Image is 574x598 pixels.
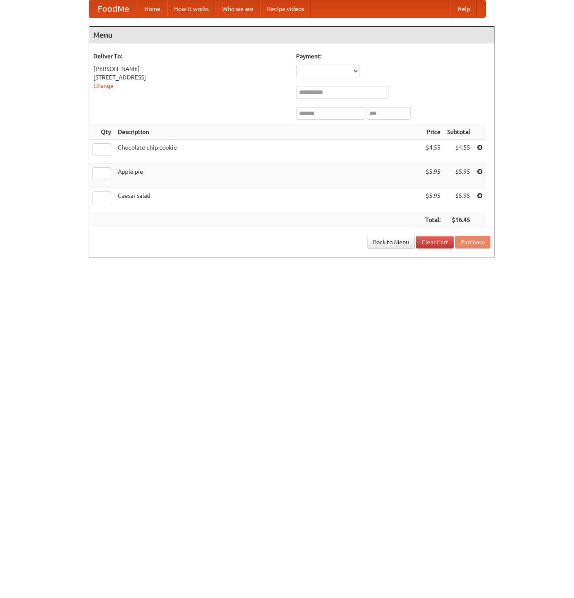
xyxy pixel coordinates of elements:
[260,0,311,17] a: Recipe videos
[444,140,473,164] td: $4.55
[167,0,215,17] a: How it works
[296,52,490,60] h5: Payment:
[93,73,288,82] div: [STREET_ADDRESS]
[444,124,473,140] th: Subtotal
[114,124,422,140] th: Description
[422,124,444,140] th: Price
[416,236,454,248] a: Clear Cart
[444,212,473,228] th: $16.45
[367,236,415,248] a: Back to Menu
[422,212,444,228] th: Total:
[89,124,114,140] th: Qty
[215,0,260,17] a: Who we are
[455,236,490,248] button: Purchase
[422,140,444,164] td: $4.55
[89,27,495,44] h4: Menu
[93,65,288,73] div: [PERSON_NAME]
[114,140,422,164] td: Chocolate chip cookie
[114,188,422,212] td: Caesar salad
[444,188,473,212] td: $5.95
[89,0,138,17] a: FoodMe
[114,164,422,188] td: Apple pie
[93,52,288,60] h5: Deliver To:
[422,188,444,212] td: $5.95
[444,164,473,188] td: $5.95
[451,0,477,17] a: Help
[138,0,167,17] a: Home
[93,82,114,89] a: Change
[422,164,444,188] td: $5.95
